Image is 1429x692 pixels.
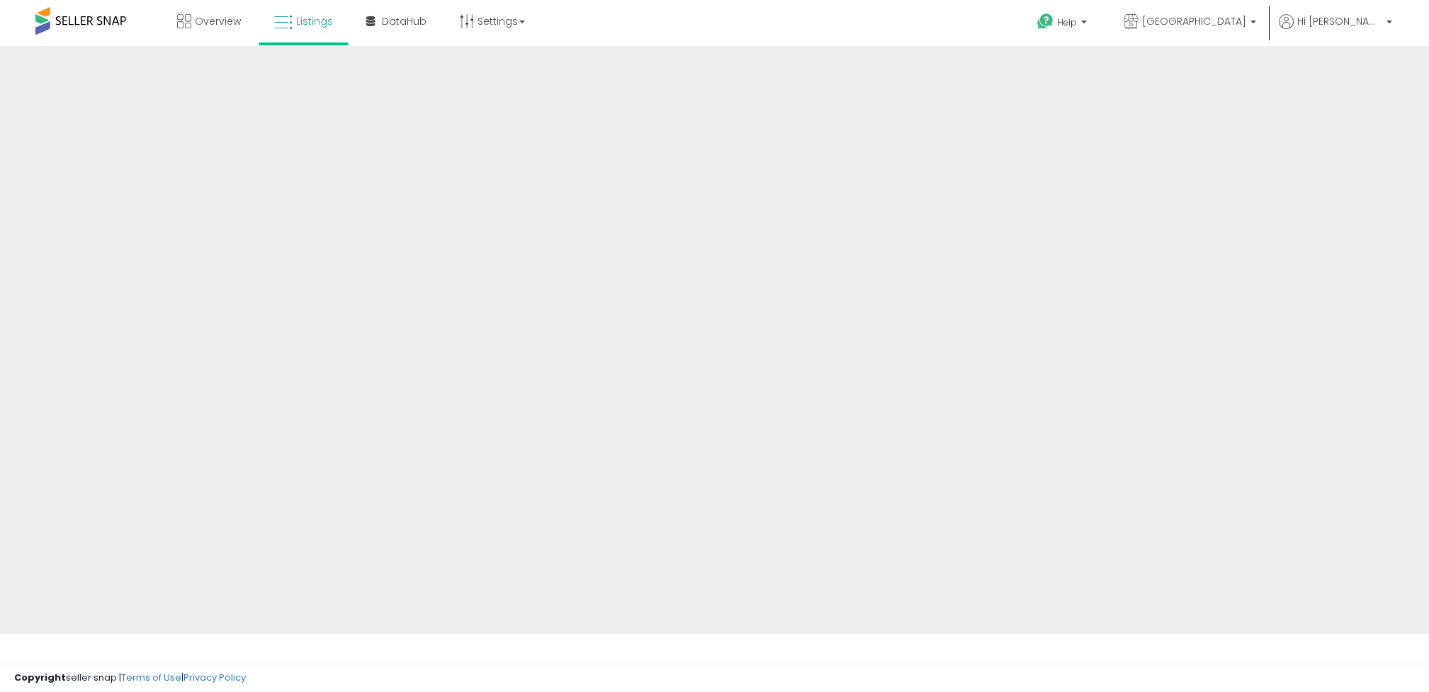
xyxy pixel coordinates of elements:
[382,14,427,28] span: DataHub
[195,14,241,28] span: Overview
[296,14,333,28] span: Listings
[1142,14,1246,28] span: [GEOGRAPHIC_DATA]
[1279,14,1392,46] a: Hi [PERSON_NAME]
[1058,16,1077,28] span: Help
[1297,14,1382,28] span: Hi [PERSON_NAME]
[1026,2,1101,46] a: Help
[1037,13,1054,30] i: Get Help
